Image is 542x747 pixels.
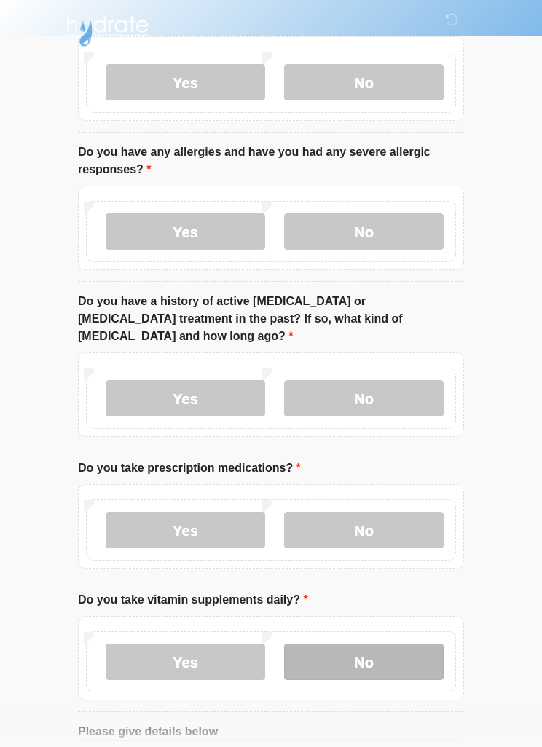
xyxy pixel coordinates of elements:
label: Yes [106,380,265,416]
label: Do you have any allergies and have you had any severe allergic responses? [78,143,464,178]
label: No [284,644,444,680]
img: Hydrate IV Bar - Scottsdale Logo [63,11,151,47]
label: No [284,380,444,416]
label: No [284,64,444,100]
label: Do you take vitamin supplements daily? [78,591,308,609]
label: No [284,213,444,250]
label: Do you have a history of active [MEDICAL_DATA] or [MEDICAL_DATA] treatment in the past? If so, wh... [78,293,464,345]
label: Yes [106,213,265,250]
label: Please give details below [78,723,218,740]
label: Do you take prescription medications? [78,459,301,477]
label: Yes [106,512,265,548]
label: Yes [106,644,265,680]
label: Yes [106,64,265,100]
label: No [284,512,444,548]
